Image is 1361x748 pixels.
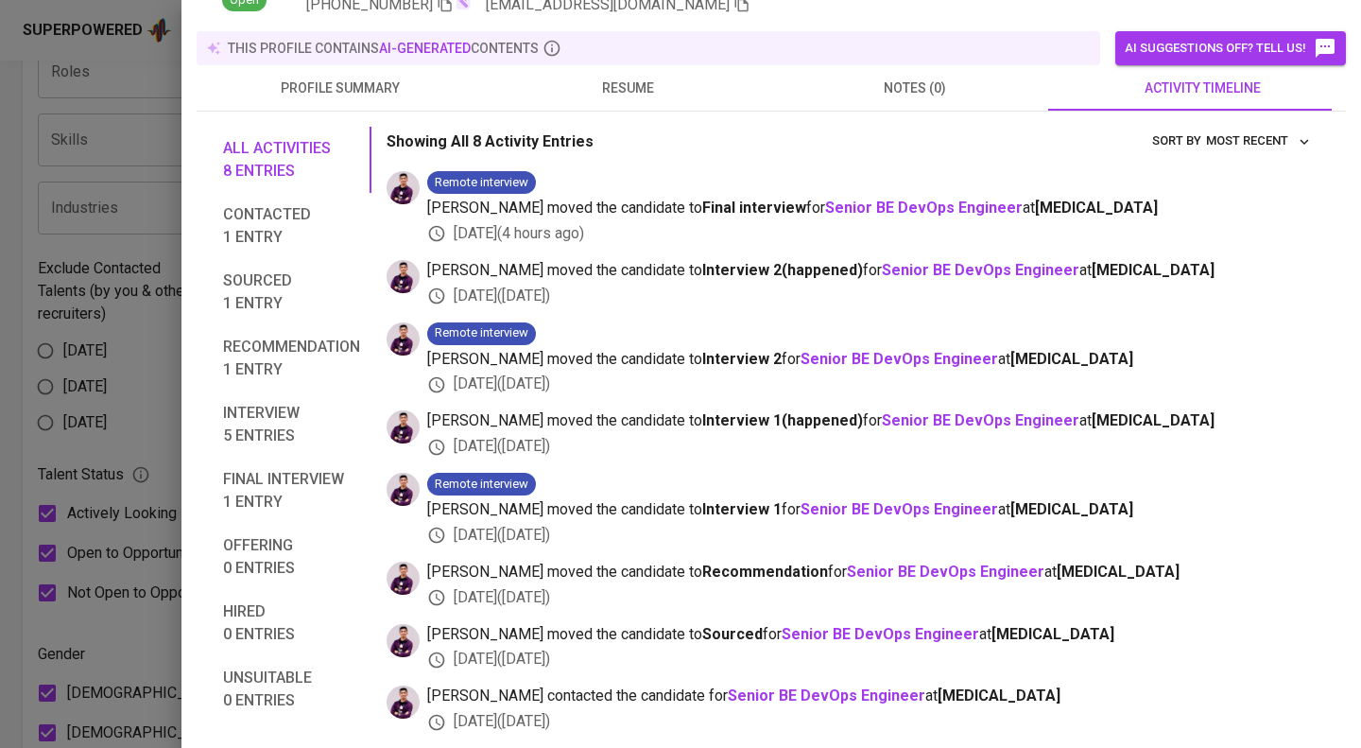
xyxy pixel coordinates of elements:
[427,374,1316,395] div: [DATE] ( [DATE] )
[223,534,360,580] span: Offering 0 entries
[801,500,998,518] a: Senior BE DevOps Engineer
[882,261,1079,279] a: Senior BE DevOps Engineer
[208,77,473,100] span: profile summary
[702,563,828,581] b: Recommendation
[1010,350,1133,368] span: [MEDICAL_DATA]
[1092,411,1215,429] span: [MEDICAL_DATA]
[1152,133,1201,148] span: sort by
[495,77,760,100] span: resume
[387,473,420,506] img: erwin@glints.com
[223,468,360,513] span: Final interview 1 entry
[1035,199,1158,217] span: [MEDICAL_DATA]
[387,130,594,153] p: Showing All 8 Activity Entries
[427,286,1316,307] div: [DATE] ( [DATE] )
[223,667,360,712] span: Unsuitable 0 entries
[427,410,1316,432] span: [PERSON_NAME] moved the candidate to for at
[427,174,536,192] span: Remote interview
[223,270,360,315] span: Sourced 1 entry
[427,525,1316,547] div: [DATE] ( [DATE] )
[223,402,360,447] span: Interview 5 entries
[1206,130,1311,152] span: Most Recent
[882,411,1079,429] a: Senior BE DevOps Engineer
[1057,563,1180,581] span: [MEDICAL_DATA]
[1010,500,1133,518] span: [MEDICAL_DATA]
[427,624,1316,646] span: [PERSON_NAME] moved the candidate to for at
[387,624,420,657] img: erwin@glints.com
[387,410,420,444] img: erwin@glints.com
[1115,31,1346,65] button: AI suggestions off? Tell us!
[387,171,420,204] img: erwin@glints.com
[728,687,925,705] a: Senior BE DevOps Engineer
[427,198,1316,219] span: [PERSON_NAME] moved the candidate to for at
[223,600,360,646] span: Hired 0 entries
[379,41,471,56] span: AI-generated
[801,350,998,368] a: Senior BE DevOps Engineer
[427,587,1316,609] div: [DATE] ( [DATE] )
[427,436,1316,458] div: [DATE] ( [DATE] )
[387,686,420,719] img: erwin@glints.com
[783,77,1047,100] span: notes (0)
[702,411,863,429] b: Interview 1 ( happened )
[702,500,782,518] b: Interview 1
[427,649,1316,670] div: [DATE] ( [DATE] )
[702,350,782,368] b: Interview 2
[427,260,1316,282] span: [PERSON_NAME] moved the candidate to for at
[387,260,420,293] img: erwin@glints.com
[702,625,763,643] b: Sourced
[427,223,1316,245] div: [DATE] ( 4 hours ago )
[223,336,360,381] span: Recommendation 1 entry
[427,324,536,342] span: Remote interview
[427,711,1316,733] div: [DATE] ( [DATE] )
[1125,37,1336,60] span: AI suggestions off? Tell us!
[1092,261,1215,279] span: [MEDICAL_DATA]
[223,137,360,183] span: All activities 8 entries
[228,39,539,58] p: this profile contains contents
[702,261,863,279] b: Interview 2 ( happened )
[427,562,1316,583] span: [PERSON_NAME] moved the candidate to for at
[427,686,1316,707] span: [PERSON_NAME] contacted the candidate for at
[427,476,536,494] span: Remote interview
[427,499,1316,521] span: [PERSON_NAME] moved the candidate to for at
[427,349,1316,371] span: [PERSON_NAME] moved the candidate to for at
[1201,127,1316,156] button: sort by
[938,687,1060,705] span: [MEDICAL_DATA]
[387,322,420,356] img: erwin@glints.com
[825,199,1023,217] a: Senior BE DevOps Engineer
[1070,77,1335,100] span: activity timeline
[223,203,360,249] span: Contacted 1 entry
[847,563,1044,581] a: Senior BE DevOps Engineer
[991,625,1114,643] span: [MEDICAL_DATA]
[782,625,979,643] a: Senior BE DevOps Engineer
[702,199,806,217] b: Final interview
[387,562,420,595] img: erwin@glints.com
